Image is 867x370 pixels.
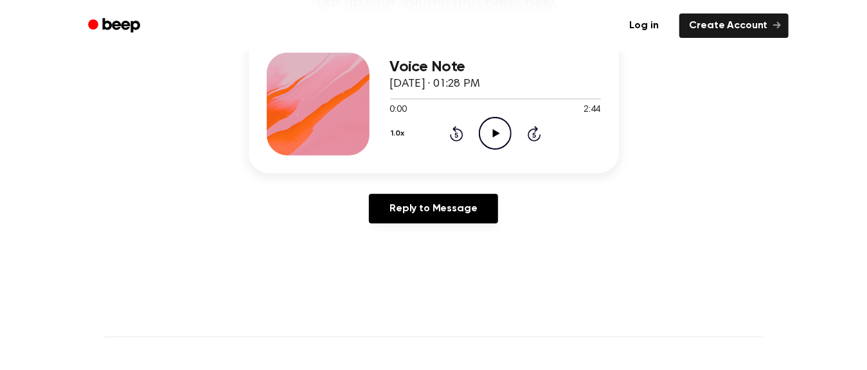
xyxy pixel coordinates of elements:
button: 1.0x [390,123,409,145]
h3: Voice Note [390,58,601,76]
span: [DATE] · 01:28 PM [390,78,480,90]
a: Log in [617,11,672,40]
a: Beep [79,13,152,39]
span: 0:00 [390,103,407,117]
a: Reply to Message [369,194,497,224]
span: 2:44 [584,103,600,117]
a: Create Account [679,13,789,38]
